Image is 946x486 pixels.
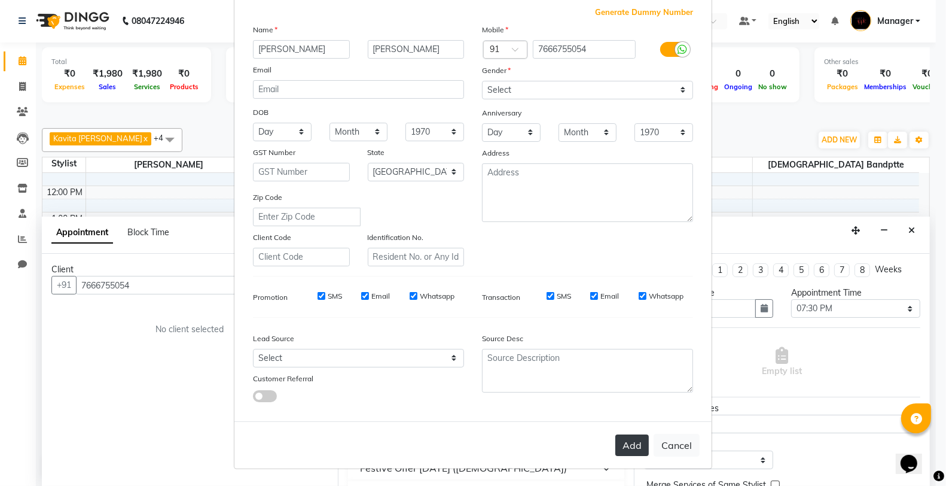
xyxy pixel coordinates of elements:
span: Generate Dummy Number [595,7,693,19]
label: DOB [253,107,268,118]
input: Email [253,80,464,99]
label: Identification No. [368,232,424,243]
label: Whatsapp [649,291,683,302]
button: Cancel [654,434,700,457]
label: Client Code [253,232,291,243]
label: SMS [557,291,571,302]
label: State [368,147,385,158]
label: Mobile [482,25,508,35]
input: Client Code [253,248,350,266]
label: Lead Source [253,333,294,344]
label: Gender [482,65,511,76]
input: GST Number [253,163,350,181]
label: Email [600,291,619,302]
label: Whatsapp [420,291,454,302]
label: Transaction [482,292,520,303]
label: Name [253,25,277,35]
input: Mobile [533,40,636,59]
label: Anniversary [482,108,521,119]
label: Source Desc [482,333,523,344]
label: Customer Referral [253,373,313,384]
label: SMS [328,291,342,302]
label: GST Number [253,147,295,158]
input: Resident No. or Any Id [368,248,465,266]
input: First Name [253,40,350,59]
label: Email [371,291,390,302]
label: Address [482,148,509,159]
input: Last Name [368,40,465,59]
label: Zip Code [253,192,282,203]
label: Promotion [253,292,288,303]
button: Add [615,435,649,456]
label: Email [253,65,271,75]
input: Enter Zip Code [253,208,361,226]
